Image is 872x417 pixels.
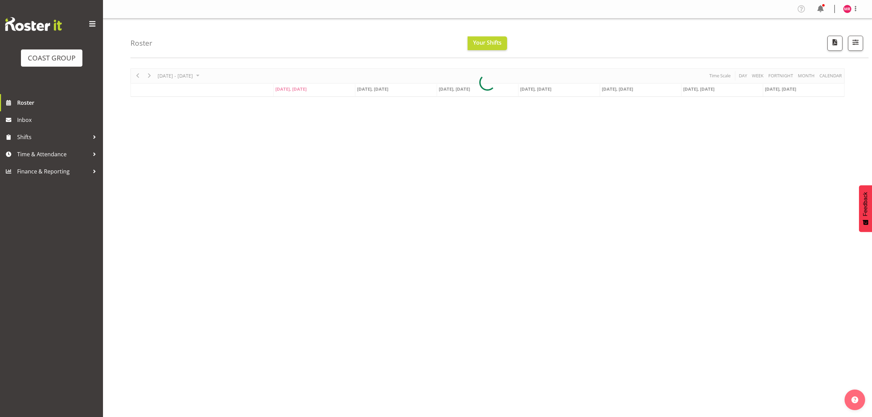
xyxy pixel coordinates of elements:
span: Roster [17,98,100,108]
img: help-xxl-2.png [851,396,858,403]
div: COAST GROUP [28,53,76,63]
button: Feedback - Show survey [859,185,872,232]
span: Time & Attendance [17,149,89,159]
img: Rosterit website logo [5,17,62,31]
span: Your Shifts [473,39,502,46]
span: Inbox [17,115,100,125]
img: mathew-rolle10807.jpg [843,5,851,13]
span: Finance & Reporting [17,166,89,177]
span: Shifts [17,132,89,142]
h4: Roster [130,39,152,47]
button: Filter Shifts [848,36,863,51]
button: Your Shifts [468,36,507,50]
button: Download a PDF of the roster according to the set date range. [827,36,842,51]
span: Feedback [862,192,869,216]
